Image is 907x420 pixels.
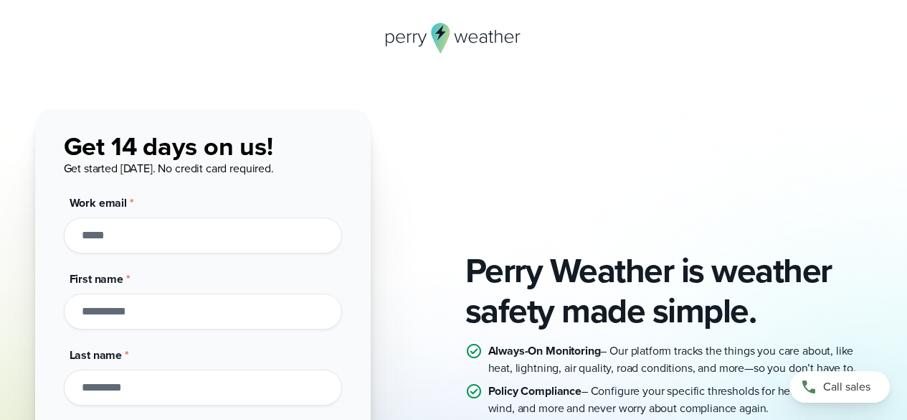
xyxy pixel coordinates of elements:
p: – Configure your specific thresholds for heat, lightning, wind, and more and never worry about co... [488,383,873,417]
a: Call sales [789,371,890,403]
strong: Policy Compliance [488,383,581,399]
span: Last name [70,347,123,363]
span: Get started [DATE]. No credit card required. [64,160,274,177]
span: Work email [70,195,127,211]
span: Get 14 days on us! [64,127,273,165]
span: Call sales [823,378,870,396]
p: – Our platform tracks the things you care about, like heat, lightning, air quality, road conditio... [488,342,873,377]
span: First name [70,271,123,287]
h2: Perry Weather is weather safety made simple. [465,251,873,331]
strong: Always-On Monitoring [488,342,601,359]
